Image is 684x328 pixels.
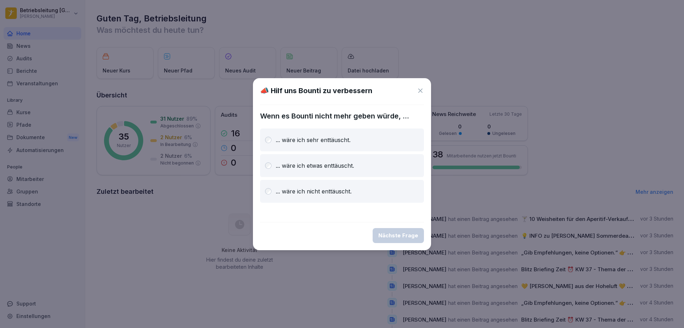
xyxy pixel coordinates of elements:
div: Nächste Frage [378,232,418,239]
h1: 📣 Hilf uns Bounti zu verbessern [260,85,372,96]
button: Nächste Frage [373,228,424,243]
p: ... wäre ich sehr enttäuscht. [276,136,351,144]
p: ... wäre ich etwas enttäuscht. [276,161,354,170]
p: Wenn es Bounti nicht mehr geben würde, ... [260,111,424,121]
p: ... wäre ich nicht enttäuscht. [276,187,352,196]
